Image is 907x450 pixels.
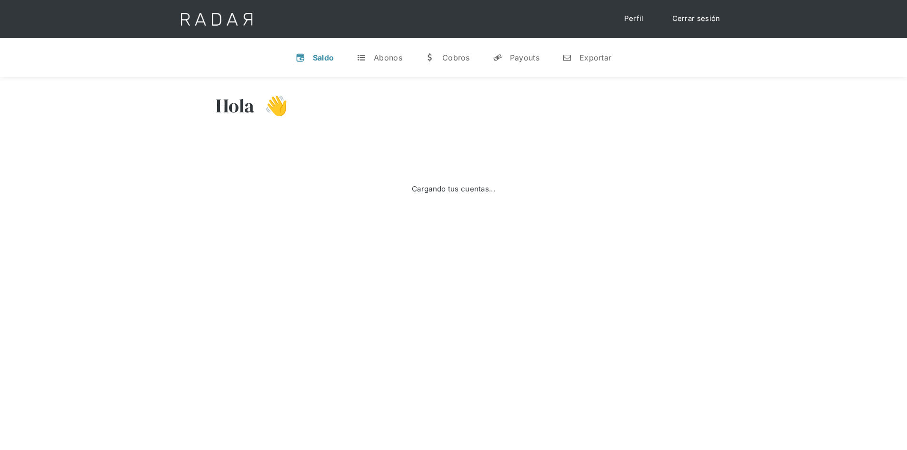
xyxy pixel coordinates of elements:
[425,53,435,62] div: w
[562,53,572,62] div: n
[313,53,334,62] div: Saldo
[374,53,402,62] div: Abonos
[493,53,502,62] div: y
[255,94,288,118] h3: 👋
[216,94,255,118] h3: Hola
[579,53,611,62] div: Exportar
[663,10,730,28] a: Cerrar sesión
[412,184,495,195] div: Cargando tus cuentas...
[615,10,653,28] a: Perfil
[296,53,305,62] div: v
[442,53,470,62] div: Cobros
[357,53,366,62] div: t
[510,53,539,62] div: Payouts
